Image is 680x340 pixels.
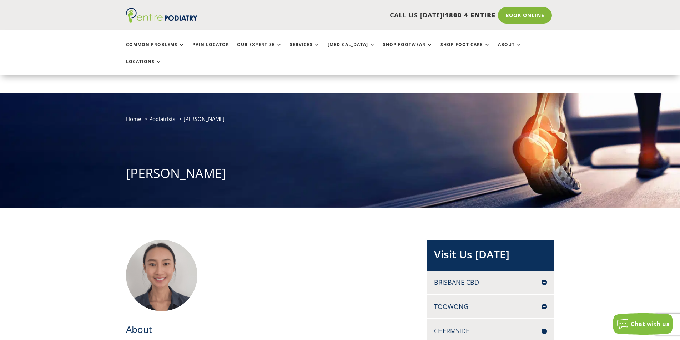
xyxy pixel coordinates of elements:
h2: Visit Us [DATE] [434,247,547,265]
a: Pain Locator [192,42,229,57]
a: [MEDICAL_DATA] [328,42,375,57]
a: Our Expertise [237,42,282,57]
span: [PERSON_NAME] [183,115,225,122]
h2: About [126,323,404,339]
button: Chat with us [613,313,673,335]
h1: [PERSON_NAME] [126,164,554,186]
a: Locations [126,59,162,75]
a: Shop Footwear [383,42,433,57]
h4: Chermside [434,326,547,335]
a: Book Online [498,7,552,24]
a: Entire Podiatry [126,17,197,24]
a: Home [126,115,141,122]
p: CALL US [DATE]! [225,11,495,20]
h4: Brisbane CBD [434,278,547,287]
nav: breadcrumb [126,114,554,129]
span: Chat with us [631,320,669,328]
img: Jesslyn Kee podiatrist at Entire Podiatry Logan, Robina on the Gold Coast, and Strathpine [126,240,197,311]
img: logo (1) [126,8,197,23]
a: About [498,42,522,57]
span: 1800 4 ENTIRE [445,11,495,19]
a: Services [290,42,320,57]
a: Common Problems [126,42,185,57]
h4: Toowong [434,302,547,311]
a: Podiatrists [149,115,175,122]
a: Shop Foot Care [440,42,490,57]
